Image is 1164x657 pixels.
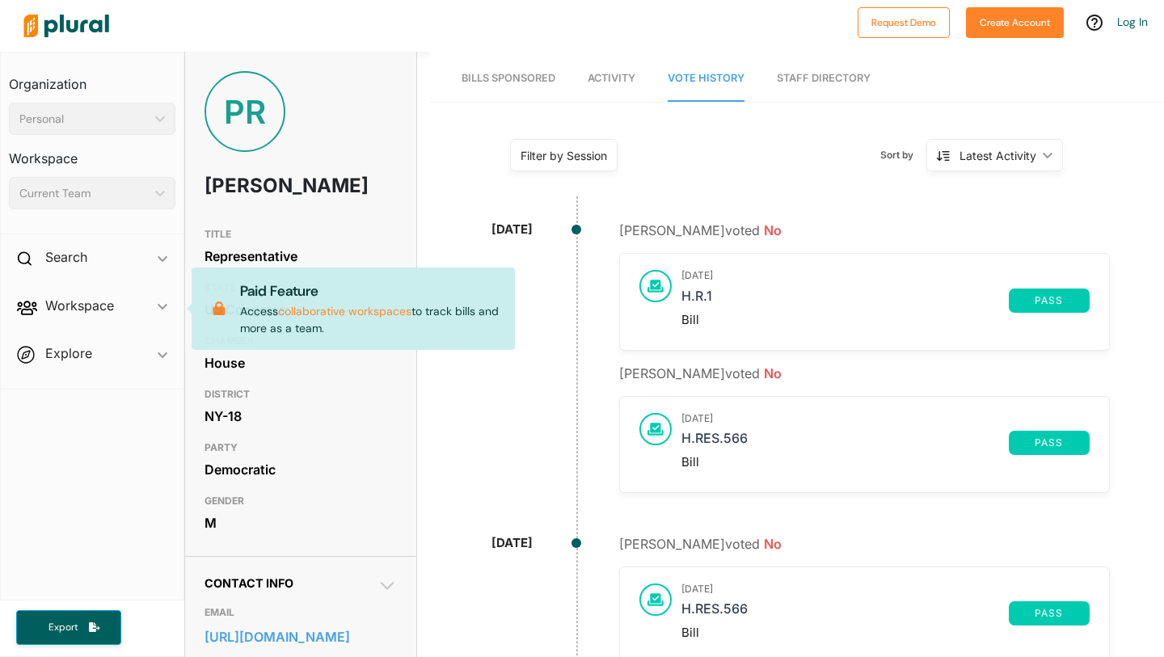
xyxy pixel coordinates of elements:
div: PR [205,71,285,152]
h3: PARTY [205,438,397,457]
a: H.R.1 [681,288,1009,313]
div: Current Team [19,185,149,202]
h3: DISTRICT [205,385,397,404]
div: Filter by Session [521,147,607,164]
h3: [DATE] [681,270,1090,281]
p: Paid Feature [240,280,501,301]
span: pass [1018,296,1080,305]
span: pass [1018,609,1080,618]
div: Bill [681,455,1090,470]
a: Request Demo [858,13,950,30]
a: Bills Sponsored [462,56,555,102]
a: Log In [1117,15,1148,29]
a: [URL][DOMAIN_NAME] [205,625,397,649]
span: Activity [588,72,635,84]
button: Request Demo [858,7,950,38]
div: Bill [681,313,1090,327]
div: [DATE] [491,534,533,553]
h3: Organization [9,61,175,96]
h3: [DATE] [681,583,1090,595]
a: Staff Directory [777,56,871,102]
span: No [764,222,782,238]
span: Contact Info [205,576,293,590]
span: No [764,536,782,552]
a: Activity [588,56,635,102]
h3: GENDER [205,491,397,511]
span: Sort by [880,148,926,162]
h3: TITLE [205,225,397,244]
span: Export [37,621,89,634]
div: Latest Activity [959,147,1036,164]
span: [PERSON_NAME] voted [619,536,782,552]
a: H.RES.566 [681,601,1009,625]
div: Democratic [205,457,397,482]
a: Vote History [668,56,744,102]
div: Representative [205,244,397,268]
span: Vote History [668,72,744,84]
h3: Workspace [9,135,175,171]
span: [PERSON_NAME] voted [619,365,782,381]
span: [PERSON_NAME] voted [619,222,782,238]
a: H.RES.566 [681,431,1009,455]
div: M [205,511,397,535]
div: Bill [681,625,1090,640]
a: Create Account [966,13,1064,30]
button: Create Account [966,7,1064,38]
span: pass [1018,438,1080,448]
div: [DATE] [491,221,533,239]
div: Personal [19,111,149,128]
a: collaborative workspaces [278,304,411,318]
h3: EMAIL [205,603,397,622]
button: Export [16,610,121,645]
span: No [764,365,782,381]
div: NY-18 [205,404,397,428]
h2: Search [45,248,87,266]
h3: [DATE] [681,413,1090,424]
h1: [PERSON_NAME] [205,162,320,210]
p: Access to track bills and more as a team. [240,280,501,337]
div: House [205,351,397,375]
span: Bills Sponsored [462,72,555,84]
